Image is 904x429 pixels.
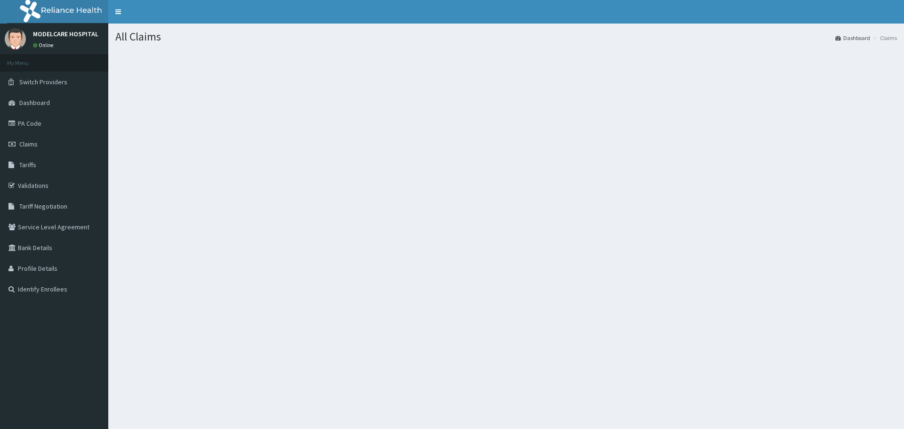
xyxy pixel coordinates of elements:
[19,202,67,210] span: Tariff Negotiation
[5,28,26,49] img: User Image
[19,78,67,86] span: Switch Providers
[33,31,98,37] p: MODELCARE HOSPITAL
[19,161,36,169] span: Tariffs
[33,42,56,49] a: Online
[871,34,897,42] li: Claims
[19,98,50,107] span: Dashboard
[835,34,870,42] a: Dashboard
[115,31,897,43] h1: All Claims
[19,140,38,148] span: Claims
